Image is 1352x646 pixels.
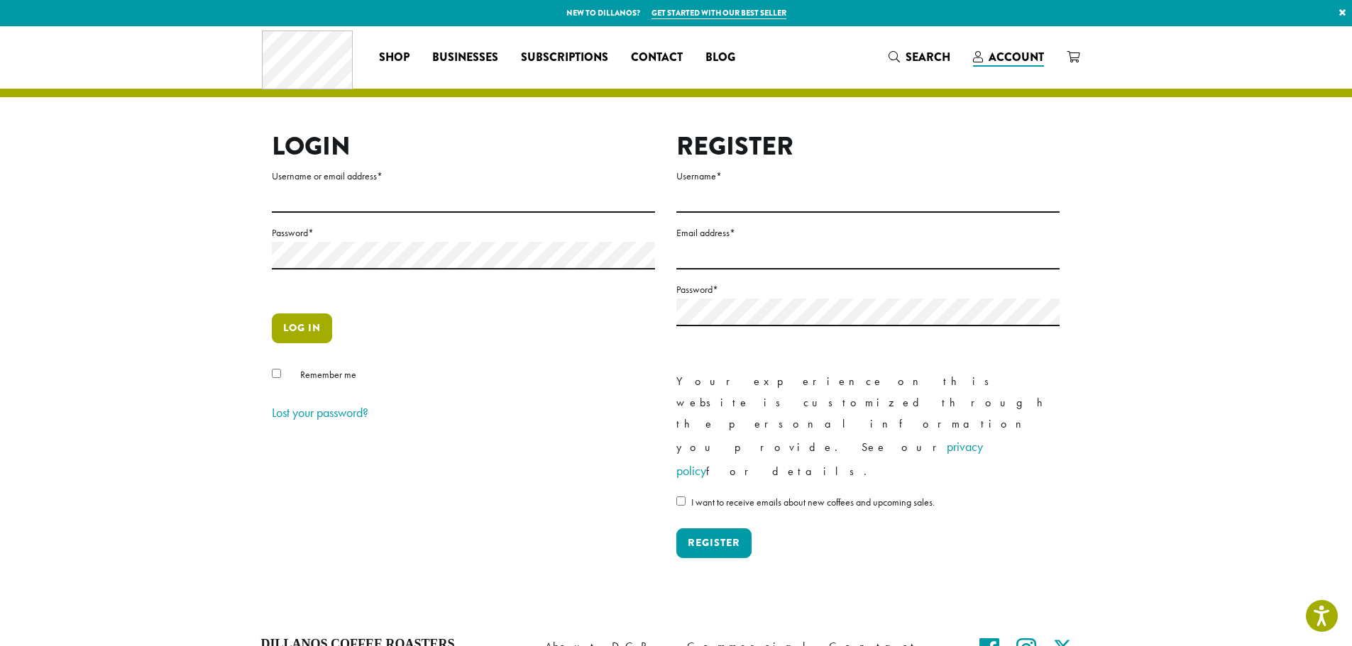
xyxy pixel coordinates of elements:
input: I want to receive emails about new coffees and upcoming sales. [676,496,686,506]
span: Account [989,49,1044,65]
span: Search [906,49,950,65]
a: Shop [368,46,421,69]
a: Lost your password? [272,404,368,421]
a: Search [877,45,962,69]
h2: Register [676,131,1060,162]
label: Username or email address [272,167,655,185]
span: Businesses [432,49,498,67]
label: Password [272,224,655,242]
span: Shop [379,49,410,67]
button: Log in [272,313,332,343]
a: privacy policy [676,438,983,479]
h2: Login [272,131,655,162]
span: Blog [705,49,735,67]
span: Contact [631,49,683,67]
label: Password [676,281,1060,299]
span: I want to receive emails about new coffees and upcoming sales. [691,496,935,508]
p: Your experience on this website is customized through the personal information you provide. See o... [676,371,1060,483]
label: Username [676,167,1060,185]
button: Register [676,528,752,558]
a: Get started with our best seller [652,7,786,19]
span: Remember me [300,368,356,381]
label: Email address [676,224,1060,242]
span: Subscriptions [521,49,608,67]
